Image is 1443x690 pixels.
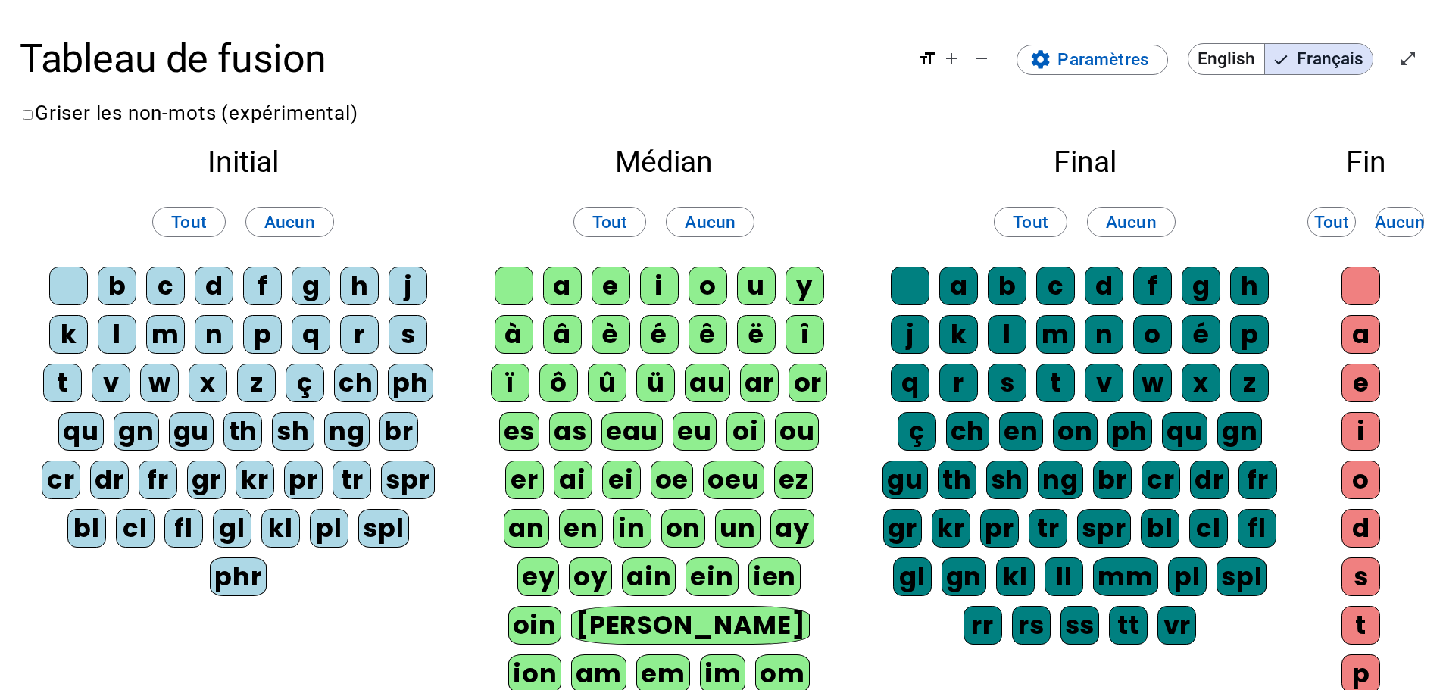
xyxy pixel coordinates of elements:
[715,509,761,548] div: un
[613,509,651,548] div: in
[286,364,324,402] div: ç
[58,412,104,451] div: qu
[1029,509,1067,548] div: tr
[39,148,447,177] h2: Initial
[1053,412,1098,451] div: on
[152,207,226,237] button: Tout
[67,509,106,548] div: bl
[310,509,348,548] div: pl
[999,412,1043,451] div: en
[789,364,827,402] div: or
[1376,207,1424,237] button: Aucun
[389,315,427,354] div: s
[986,461,1029,499] div: sh
[939,315,978,354] div: k
[1188,44,1264,74] span: English
[689,267,727,305] div: o
[592,267,630,305] div: e
[1012,606,1051,645] div: rs
[1182,315,1220,354] div: é
[139,461,177,499] div: fr
[292,315,330,354] div: q
[20,101,358,124] label: Griser les non-mots (expérimental)
[195,267,233,305] div: d
[20,20,898,98] h1: Tableau de fusion
[23,110,33,120] input: Griser les non-mots (expérimental)
[264,208,315,237] span: Aucun
[1141,509,1179,548] div: bl
[748,557,801,596] div: ien
[389,267,427,305] div: j
[774,461,814,499] div: ez
[939,267,978,305] div: a
[43,364,82,402] div: t
[1230,315,1269,354] div: p
[996,557,1035,596] div: kl
[1190,461,1229,499] div: dr
[90,461,129,499] div: dr
[988,315,1026,354] div: l
[49,315,88,354] div: k
[1087,207,1176,237] button: Aucun
[1189,509,1228,548] div: cl
[938,461,976,499] div: th
[491,364,529,402] div: ï
[1217,412,1263,451] div: gn
[602,461,641,499] div: ei
[1341,412,1380,451] div: i
[1060,606,1100,645] div: ss
[1085,315,1123,354] div: n
[116,509,155,548] div: cl
[1036,267,1075,305] div: c
[146,315,185,354] div: m
[1157,606,1196,645] div: vr
[569,557,612,596] div: oy
[334,364,378,402] div: ch
[689,315,727,354] div: ê
[98,315,136,354] div: l
[592,208,628,237] span: Tout
[1038,461,1083,499] div: ng
[1017,45,1168,75] button: Paramètres
[1036,315,1075,354] div: m
[236,461,274,499] div: kr
[1238,461,1277,499] div: fr
[573,207,647,237] button: Tout
[42,461,80,499] div: cr
[292,267,330,305] div: g
[666,207,754,237] button: Aucun
[1341,557,1380,596] div: s
[726,412,765,451] div: oi
[651,461,694,499] div: oe
[988,267,1026,305] div: b
[1217,557,1267,596] div: spl
[891,315,929,354] div: j
[140,364,179,402] div: w
[243,267,282,305] div: f
[640,267,679,305] div: i
[1182,267,1220,305] div: g
[1133,364,1172,402] div: w
[559,509,603,548] div: en
[92,364,130,402] div: v
[967,43,997,73] button: Diminuer la taille de la police
[1265,44,1373,74] span: Français
[1230,267,1269,305] div: h
[1341,315,1380,354] div: a
[499,412,540,451] div: es
[187,461,226,499] div: gr
[980,509,1019,548] div: pr
[261,509,300,548] div: kl
[340,315,379,354] div: r
[685,364,730,402] div: au
[1093,557,1158,596] div: mm
[1230,364,1269,402] div: z
[1341,509,1380,548] div: d
[324,412,370,451] div: ng
[517,557,560,596] div: ey
[1133,315,1172,354] div: o
[964,606,1002,645] div: rr
[543,267,582,305] div: a
[1085,267,1123,305] div: d
[775,412,820,451] div: ou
